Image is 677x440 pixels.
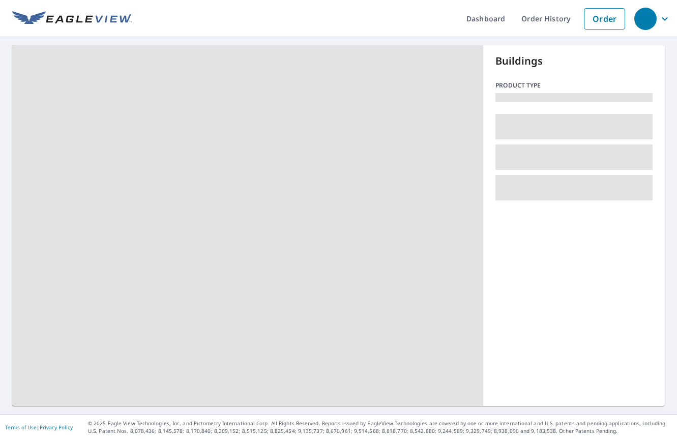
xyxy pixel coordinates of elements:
p: © 2025 Eagle View Technologies, Inc. and Pictometry International Corp. All Rights Reserved. Repo... [88,420,672,435]
a: Privacy Policy [40,424,73,431]
p: | [5,424,73,430]
p: Product type [495,81,653,90]
img: EV Logo [12,11,132,26]
a: Terms of Use [5,424,37,431]
p: Buildings [495,53,653,69]
a: Order [584,8,625,30]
